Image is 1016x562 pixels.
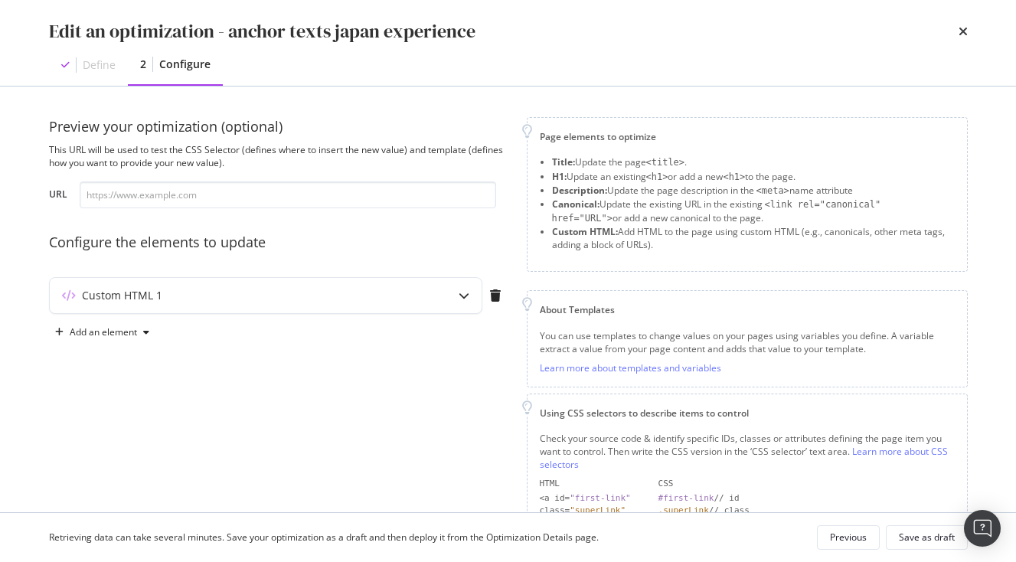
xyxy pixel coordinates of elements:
[540,329,955,355] div: You can use templates to change values on your pages using variables you define. A variable extra...
[83,57,116,73] div: Define
[552,198,599,211] strong: Canonical:
[552,184,607,197] strong: Description:
[830,531,867,544] div: Previous
[159,57,211,72] div: Configure
[646,157,685,168] span: <title>
[658,492,955,505] div: // id
[899,531,955,544] div: Save as draft
[552,184,955,198] li: Update the page description in the name attribute
[658,505,709,515] div: .superLink
[723,172,745,182] span: <h1>
[817,525,880,550] button: Previous
[49,18,475,44] div: Edit an optimization - anchor texts japan experience
[552,155,575,168] strong: Title:
[540,130,955,143] div: Page elements to optimize
[552,199,881,224] span: <link rel="canonical" href="URL">
[80,181,496,208] input: https://www.example.com
[658,478,955,490] div: CSS
[540,432,955,471] div: Check your source code & identify specific IDs, classes or attributes defining the page item you ...
[552,170,955,184] li: Update an existing or add a new to the page.
[552,225,955,251] li: Add HTML to the page using custom HTML (e.g., canonicals, other meta tags, adding a block of URLs).
[552,170,567,183] strong: H1:
[70,328,137,337] div: Add an element
[552,225,618,238] strong: Custom HTML:
[540,361,721,374] a: Learn more about templates and variables
[964,510,1001,547] div: Open Intercom Messenger
[658,493,714,503] div: #first-link
[658,505,955,517] div: // class
[540,478,646,490] div: HTML
[540,445,948,471] a: Learn more about CSS selectors
[540,407,955,420] div: Using CSS selectors to describe items to control
[756,185,789,196] span: <meta>
[552,155,955,169] li: Update the page .
[552,198,955,225] li: Update the existing URL in the existing or add a new canonical to the page.
[570,493,630,503] div: "first-link"
[540,303,955,316] div: About Templates
[646,172,668,182] span: <h1>
[49,117,508,137] div: Preview your optimization (optional)
[540,505,646,517] div: class=
[49,143,508,169] div: This URL will be used to test the CSS Selector (defines where to insert the new value) and templa...
[540,492,646,505] div: <a id=
[82,288,162,303] div: Custom HTML 1
[49,531,599,544] div: Retrieving data can take several minutes. Save your optimization as a draft and then deploy it fr...
[49,320,155,345] button: Add an element
[886,525,968,550] button: Save as draft
[570,505,626,515] div: "superLink"
[49,233,508,253] div: Configure the elements to update
[959,18,968,44] div: times
[140,57,146,72] div: 2
[49,188,67,204] label: URL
